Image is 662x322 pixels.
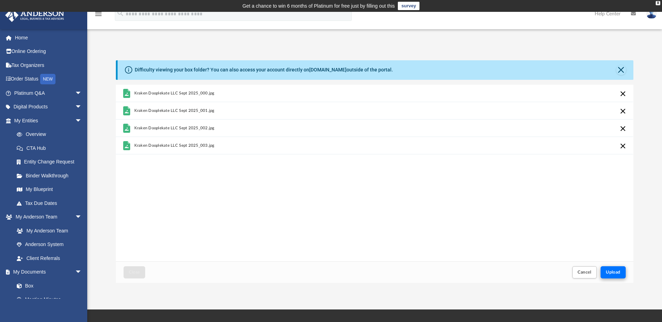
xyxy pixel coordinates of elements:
[75,86,89,100] span: arrow_drop_down
[619,107,627,115] button: Cancel this upload
[619,124,627,133] button: Cancel this upload
[134,91,215,95] span: Kraken Dooplekate LLC Sept 2025_000.jpg
[5,72,92,86] a: Order StatusNEW
[94,13,103,18] a: menu
[135,66,393,74] div: Difficulty viewing your box folder? You can also access your account directly on outside of the p...
[5,86,92,100] a: Platinum Q&Aarrow_drop_down
[619,90,627,98] button: Cancel this upload
[616,65,626,75] button: Close
[5,265,89,279] a: My Documentsarrow_drop_down
[10,169,92,183] a: Binder Walkthrough
[398,2,419,10] a: survey
[309,67,347,72] a: [DOMAIN_NAME]
[75,114,89,128] span: arrow_drop_down
[75,100,89,114] span: arrow_drop_down
[606,270,620,274] span: Upload
[646,9,657,19] img: User Pic
[94,10,103,18] i: menu
[134,143,215,148] span: Kraken Dooplekate LLC Sept 2025_003.jpg
[572,266,597,278] button: Cancel
[10,293,89,307] a: Meeting Minutes
[75,265,89,279] span: arrow_drop_down
[40,74,55,84] div: NEW
[134,108,215,113] span: Kraken Dooplekate LLC Sept 2025_001.jpg
[10,196,92,210] a: Tax Due Dates
[5,210,89,224] a: My Anderson Teamarrow_drop_down
[129,270,140,274] span: Close
[5,114,92,128] a: My Entitiesarrow_drop_down
[601,266,626,278] button: Upload
[5,45,92,59] a: Online Ordering
[3,8,66,22] img: Anderson Advisors Platinum Portal
[117,9,124,17] i: search
[5,58,92,72] a: Tax Organizers
[243,2,395,10] div: Get a chance to win 6 months of Platinum for free just by filling out this
[10,251,89,265] a: Client Referrals
[116,85,633,283] div: Upload
[619,142,627,150] button: Cancel this upload
[10,279,85,293] a: Box
[10,238,89,252] a: Anderson System
[10,155,92,169] a: Entity Change Request
[10,141,92,155] a: CTA Hub
[124,266,145,278] button: Close
[10,224,85,238] a: My Anderson Team
[75,210,89,224] span: arrow_drop_down
[10,183,89,197] a: My Blueprint
[578,270,592,274] span: Cancel
[134,126,215,130] span: Kraken Dooplekate LLC Sept 2025_002.jpg
[5,31,92,45] a: Home
[10,128,92,141] a: Overview
[5,100,92,114] a: Digital Productsarrow_drop_down
[116,85,633,262] div: grid
[656,1,660,5] div: close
